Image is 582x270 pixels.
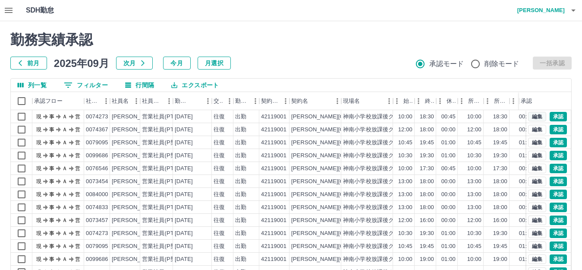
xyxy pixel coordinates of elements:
[175,152,193,160] div: [DATE]
[261,152,286,160] div: 42119001
[420,255,434,264] div: 19:00
[343,165,406,173] div: 神南小学校放課後クラブ
[261,203,286,212] div: 42119001
[343,242,406,251] div: 神南小学校放課後クラブ
[493,229,507,238] div: 19:30
[519,178,533,186] div: 00:00
[142,165,187,173] div: 営業社員(PT契約)
[467,191,481,199] div: 13:00
[130,95,143,108] button: メニュー
[429,59,464,69] span: 承認モード
[54,57,109,70] h5: 2025年09月
[398,229,412,238] div: 10:30
[493,152,507,160] div: 19:30
[493,165,507,173] div: 17:30
[420,216,434,225] div: 16:00
[291,242,398,251] div: [PERSON_NAME][GEOGRAPHIC_DATA]
[36,243,41,249] text: 現
[484,92,510,110] div: 所定終業
[62,178,67,184] text: Ａ
[235,178,246,186] div: 出勤
[112,203,159,212] div: [PERSON_NAME]
[420,152,434,160] div: 19:30
[75,191,80,197] text: 営
[519,229,533,238] div: 01:00
[62,243,67,249] text: Ａ
[49,217,54,223] text: 事
[420,139,434,147] div: 19:45
[75,140,80,146] text: 営
[75,217,80,223] text: 営
[175,126,193,134] div: [DATE]
[75,165,80,172] text: 営
[142,152,184,160] div: 営業社員(P契約)
[261,113,286,121] div: 42119001
[112,191,159,199] div: [PERSON_NAME]
[441,165,456,173] div: 00:45
[62,140,67,146] text: Ａ
[420,178,434,186] div: 18:00
[49,140,54,146] text: 事
[493,203,507,212] div: 18:00
[235,152,246,160] div: 出勤
[261,216,286,225] div: 42119001
[112,126,159,134] div: [PERSON_NAME]
[86,113,108,121] div: 0074273
[550,229,567,238] button: 承認
[214,165,225,173] div: 往復
[441,242,456,251] div: 01:00
[214,242,225,251] div: 往復
[112,92,129,110] div: 社員名
[420,191,434,199] div: 18:00
[201,95,214,108] button: メニュー
[112,242,159,251] div: [PERSON_NAME]
[291,178,398,186] div: [PERSON_NAME][GEOGRAPHIC_DATA]
[118,79,161,92] button: 行間隔
[441,113,456,121] div: 00:45
[235,255,246,264] div: 出勤
[86,191,108,199] div: 0084000
[441,255,456,264] div: 01:00
[36,114,41,120] text: 現
[198,57,231,70] button: 月選択
[86,178,108,186] div: 0073454
[415,92,436,110] div: 終業
[261,178,286,186] div: 42119001
[235,165,246,173] div: 出勤
[420,126,434,134] div: 18:00
[528,138,546,147] button: 編集
[142,126,187,134] div: 営業社員(PT契約)
[249,95,262,108] button: メニュー
[214,92,223,110] div: 交通費
[291,126,398,134] div: [PERSON_NAME][GEOGRAPHIC_DATA]
[235,229,246,238] div: 出勤
[383,95,396,108] button: メニュー
[343,113,406,121] div: 神南小学校放課後クラブ
[519,139,533,147] div: 01:00
[86,152,108,160] div: 0099686
[175,242,193,251] div: [DATE]
[261,126,286,134] div: 42119001
[398,113,412,121] div: 10:00
[493,113,507,121] div: 18:30
[467,203,481,212] div: 13:00
[112,113,159,121] div: [PERSON_NAME]
[212,92,233,110] div: 交通費
[343,203,406,212] div: 神南小学校放課後クラブ
[291,203,398,212] div: [PERSON_NAME][GEOGRAPHIC_DATA]
[398,165,412,173] div: 10:00
[447,92,456,110] div: 休憩
[116,57,153,70] button: 次月
[75,243,80,249] text: 営
[467,126,481,134] div: 12:00
[467,242,481,251] div: 10:45
[75,230,80,236] text: 営
[49,243,54,249] text: 事
[403,92,413,110] div: 始業
[142,203,187,212] div: 営業社員(PT契約)
[86,216,108,225] div: 0073457
[36,127,41,133] text: 現
[521,92,532,110] div: 承認
[441,203,456,212] div: 00:00
[550,254,567,264] button: 承認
